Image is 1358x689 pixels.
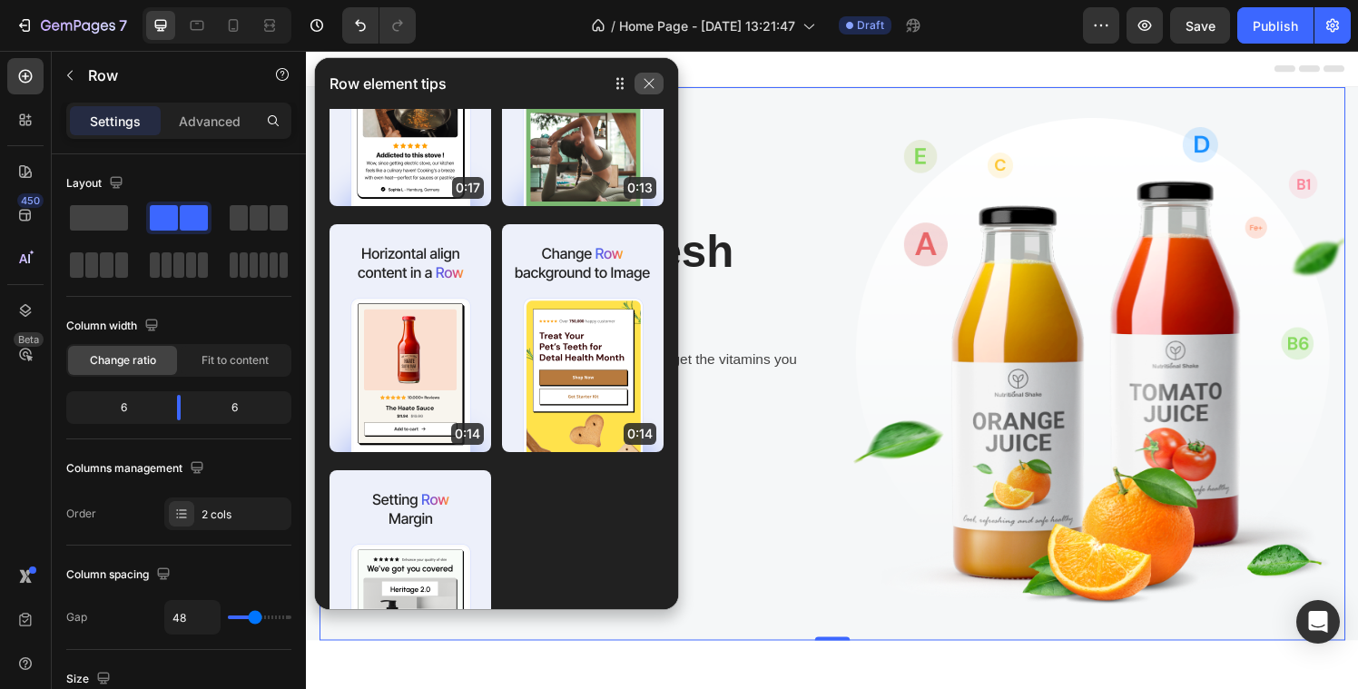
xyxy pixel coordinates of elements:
button: Publish [1237,7,1314,44]
div: Layout [66,172,127,196]
span: Draft [857,17,884,34]
span: / [611,16,615,35]
iframe: Design area [306,51,1358,689]
p: 7 [119,15,127,36]
p: 0:14 [624,423,656,445]
p: Row [88,64,242,86]
div: Gap [66,609,87,625]
div: Order [66,506,96,522]
div: Columns management [66,457,208,481]
div: 450 [17,193,44,208]
div: Column width [66,314,162,339]
img: Alt Image [566,37,1076,610]
p: 0:17 [452,177,484,199]
p: Advanced [179,112,241,131]
span: Home Page - [DATE] 13:21:47 [619,16,795,35]
p: Row element tips [330,73,447,94]
div: Row [36,47,66,64]
div: Undo/Redo [342,7,416,44]
button: Save [1170,7,1230,44]
div: Column spacing [66,563,174,587]
button: 7 [7,7,135,44]
div: Publish [1253,16,1298,35]
p: 0:13 [624,177,656,199]
div: 6 [195,395,288,420]
span: Save [1186,18,1215,34]
p: Settings [90,112,141,131]
div: 6 [70,395,162,420]
div: Open Intercom Messenger [1296,600,1340,644]
p: 0:14 [451,423,484,445]
span: Fit to content [202,352,269,369]
input: Auto [165,601,220,634]
span: Change ratio [90,352,156,369]
div: 2 cols [202,507,287,523]
div: Beta [14,332,44,347]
